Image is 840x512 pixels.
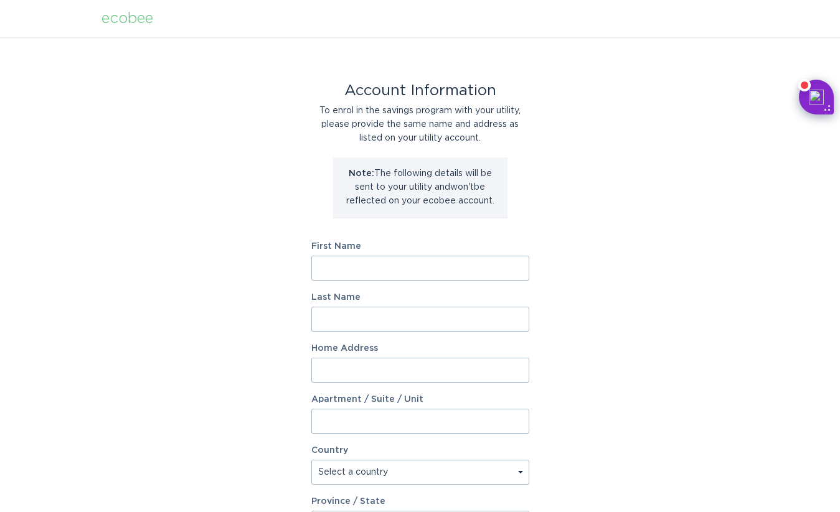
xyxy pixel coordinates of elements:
[311,497,385,506] label: Province / State
[311,446,348,455] label: Country
[342,167,498,208] p: The following details will be sent to your utility and won't be reflected on your ecobee account.
[311,344,529,353] label: Home Address
[101,12,153,26] div: ecobee
[311,84,529,98] div: Account Information
[311,293,529,302] label: Last Name
[311,395,529,404] label: Apartment / Suite / Unit
[311,104,529,145] div: To enrol in the savings program with your utility, please provide the same name and address as li...
[349,169,374,178] strong: Note:
[311,242,529,251] label: First Name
